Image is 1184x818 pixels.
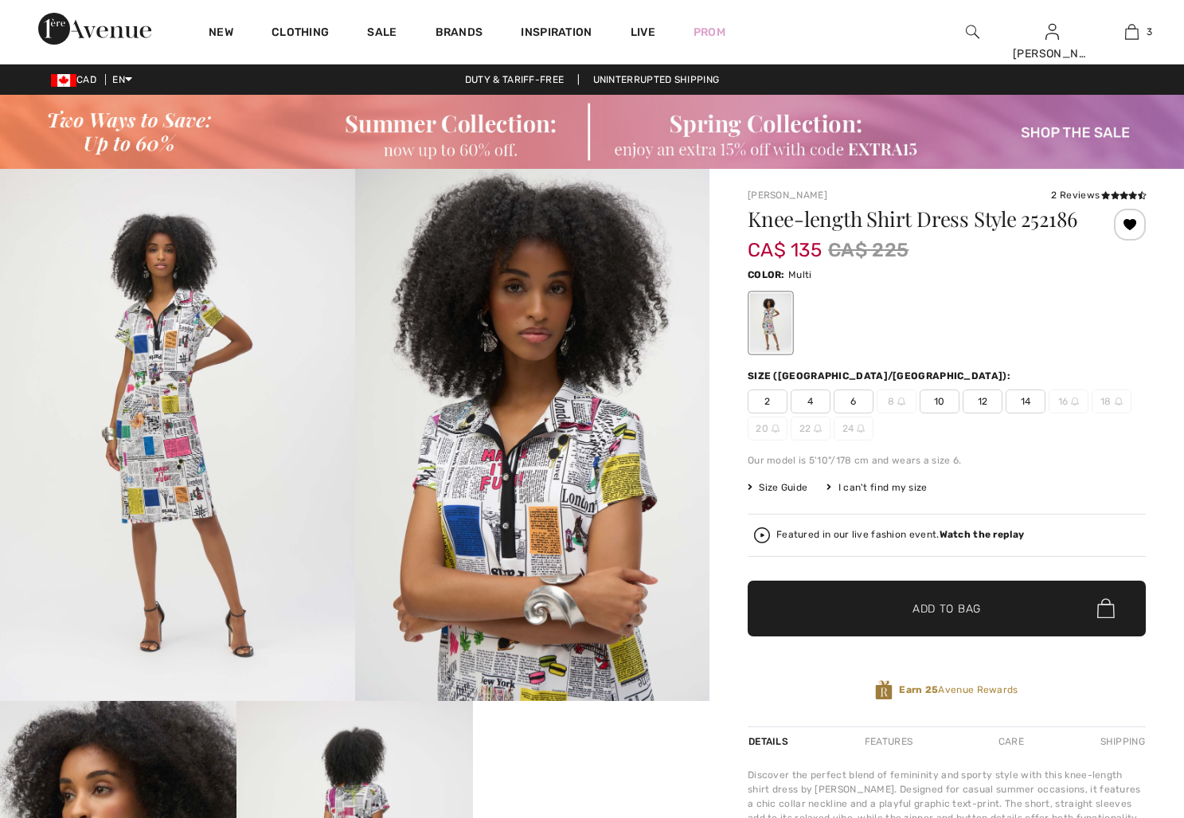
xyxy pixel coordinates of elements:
[1013,45,1091,62] div: [PERSON_NAME]
[985,727,1037,756] div: Care
[272,25,329,42] a: Clothing
[750,293,791,353] div: Multi
[776,530,1024,540] div: Featured in our live fashion event.
[1092,389,1131,413] span: 18
[748,389,787,413] span: 2
[748,369,1014,383] div: Size ([GEOGRAPHIC_DATA]/[GEOGRAPHIC_DATA]):
[754,527,770,543] img: Watch the replay
[748,417,787,440] span: 20
[51,74,103,85] span: CAD
[814,425,822,432] img: ring-m.svg
[355,169,710,701] img: Knee-Length Shirt Dress Style 252186. 2
[1049,389,1088,413] span: 16
[521,25,592,42] span: Inspiration
[748,480,807,495] span: Size Guide
[112,74,132,85] span: EN
[791,417,830,440] span: 22
[748,223,822,261] span: CA$ 135
[834,417,873,440] span: 24
[834,389,873,413] span: 6
[966,22,979,41] img: search the website
[51,74,76,87] img: Canadian Dollar
[828,236,909,264] span: CA$ 225
[1125,22,1139,41] img: My Bag
[1006,389,1045,413] span: 14
[791,389,830,413] span: 4
[1096,727,1146,756] div: Shipping
[912,600,981,616] span: Add to Bag
[899,683,1018,697] span: Avenue Rewards
[209,25,233,42] a: New
[897,397,905,405] img: ring-m.svg
[875,679,893,701] img: Avenue Rewards
[748,453,1146,468] div: Our model is 5'10"/178 cm and wears a size 6.
[1147,25,1152,39] span: 3
[826,480,927,495] div: I can't find my size
[1045,22,1059,41] img: My Info
[772,425,780,432] img: ring-m.svg
[1071,397,1079,405] img: ring-m.svg
[1092,22,1170,41] a: 3
[694,24,725,41] a: Prom
[788,269,812,280] span: Multi
[748,727,792,756] div: Details
[877,389,916,413] span: 8
[367,25,397,42] a: Sale
[899,684,938,695] strong: Earn 25
[920,389,959,413] span: 10
[748,209,1080,229] h1: Knee-length Shirt Dress Style 252186
[851,727,926,756] div: Features
[38,13,151,45] img: 1ère Avenue
[631,24,655,41] a: Live
[436,25,483,42] a: Brands
[748,269,785,280] span: Color:
[857,425,865,432] img: ring-m.svg
[963,389,1002,413] span: 12
[1115,397,1123,405] img: ring-m.svg
[1097,598,1115,619] img: Bag.svg
[748,581,1146,636] button: Add to Bag
[1045,24,1059,39] a: Sign In
[940,529,1025,540] strong: Watch the replay
[748,190,827,201] a: [PERSON_NAME]
[1051,188,1146,202] div: 2 Reviews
